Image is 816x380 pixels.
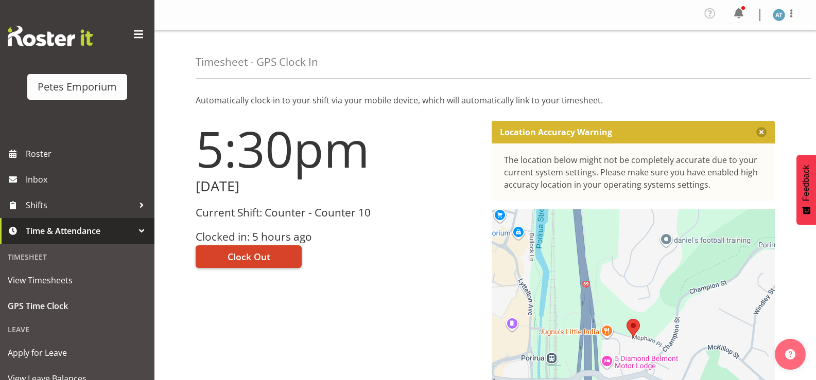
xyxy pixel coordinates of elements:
span: Roster [26,146,149,161]
a: GPS Time Clock [3,293,152,319]
h3: Current Shift: Counter - Counter 10 [196,207,479,219]
div: Timesheet [3,246,152,267]
button: Close message [756,127,767,137]
span: Apply for Leave [8,345,147,360]
img: help-xxl-2.png [785,349,795,359]
div: Leave [3,319,152,340]
span: Clock Out [228,250,270,263]
span: Time & Attendance [26,223,134,239]
span: GPS Time Clock [8,298,147,314]
a: View Timesheets [3,267,152,293]
span: Shifts [26,197,134,213]
h3: Clocked in: 5 hours ago [196,231,479,243]
p: Automatically clock-in to your shift via your mobile device, which will automatically link to you... [196,94,775,106]
img: Rosterit website logo [8,26,93,46]
h1: 5:30pm [196,121,479,176]
div: The location below might not be completely accurate due to your current system settings. Please m... [504,154,763,191]
button: Feedback - Show survey [796,155,816,225]
p: Location Accuracy Warning [500,127,612,137]
span: View Timesheets [8,273,147,288]
span: Feedback [802,165,811,201]
div: Petes Emporium [38,79,117,95]
button: Clock Out [196,245,302,268]
h4: Timesheet - GPS Clock In [196,56,318,68]
a: Apply for Leave [3,340,152,366]
h2: [DATE] [196,178,479,194]
img: alex-micheal-taniwha5364.jpg [773,9,785,21]
span: Inbox [26,172,149,187]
